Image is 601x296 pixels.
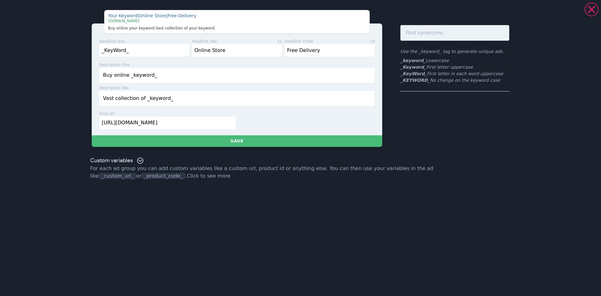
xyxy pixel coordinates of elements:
[214,26,216,30] span: .
[400,70,509,77] li: First letter in each word uppercase
[154,26,156,30] span: .
[370,39,375,44] p: 13
[187,173,230,179] a: Click to see more
[99,111,115,117] p: final url
[400,48,509,55] p: Use the _keyword_ tag to generate unique ads.
[400,78,430,83] b: _KEYWORD_
[108,26,156,30] span: Buy online your keyword
[156,26,215,30] span: Vast collection of your keyword
[192,39,217,44] p: headline two
[90,165,511,180] p: For each ad group you can add custom variables like a custom url, product id or anything else. Yo...
[285,39,313,44] p: headline three
[400,25,509,41] input: Find synonyms
[139,13,167,18] span: Online Store
[166,13,167,18] span: |
[108,19,139,23] span: [DOMAIN_NAME]
[104,10,370,34] div: This is just a visual aid. Your CSV will only contain exactly what you add in the form below.
[400,57,509,84] ul: First letter uppercase
[400,71,427,76] b: _KeyWord_
[99,39,125,44] p: headline one
[99,85,129,91] p: description two
[99,62,130,68] p: description one
[99,173,136,179] span: _custom_url_
[400,65,426,70] b: _Keyword_
[400,58,426,63] b: _keyword_
[90,157,144,165] div: Custom variables
[167,13,196,18] span: Free Delivery
[400,57,509,64] li: Lowercase
[400,77,509,84] li: No change on the keyword case
[137,13,139,18] span: |
[108,13,139,18] span: Your Keyword
[141,173,185,179] span: _product_code_
[92,135,382,147] button: Save
[277,39,282,44] p: 12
